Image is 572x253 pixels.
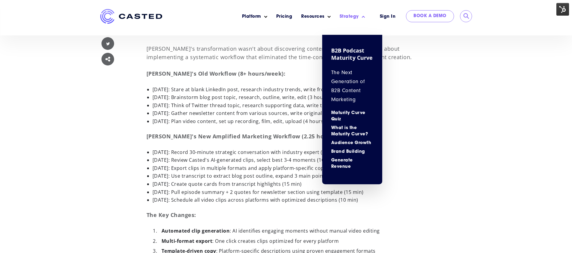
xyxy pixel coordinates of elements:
p: The Next Generation of B2B Content Marketing [331,68,373,104]
input: Submit [463,13,469,19]
li: [DATE]: Use transcript to extract blog post outline, expand 3 main points with context (45 min) [153,172,432,180]
a: Resources [301,14,325,20]
a: Book a Demo [406,10,454,22]
a: Sign In [372,10,403,23]
li: [DATE]: Think of Twitter thread topic, research supporting data, write thread (30 min) [153,101,432,110]
strong: The Key Changes: [147,211,196,218]
li: [DATE]: Brainstorm blog post topic, research, outline, write, edit (3 hours) [153,93,432,101]
a: Pricing [276,14,292,20]
strong: Automated clip generation [162,227,230,234]
li: : AI identifies engaging moments without manual video editing [159,227,432,235]
li: [DATE]: Schedule all video clips across platforms with optimized descriptions (10 min) [153,196,432,204]
strong: Multi-format export [162,238,213,244]
strong: [PERSON_NAME]'s New Amplified Marketing Workflow (2.25 hours/week): [147,133,354,140]
li: [DATE]: Stare at blank LinkedIn post, research industry trends, write from scratch (45 min) [153,86,432,94]
li: [DATE]: Plan video content, set up recording, film, edit, upload (4 hours) [153,117,432,125]
img: Casted_Logo_Horizontal_FullColor_PUR_BLUE [100,9,162,24]
a: Generate Revenue [331,157,373,170]
li: [DATE]: Gather newsletter content from various sources, write original sections (90 min) [153,109,432,117]
h4: B2B Podcast Maturity Curve [331,47,373,62]
li: [DATE]: Record 30-minute strategic conversation with industry expert (45 min total) [153,148,432,156]
strong: [PERSON_NAME]'s Old Workflow (8+ hours/week): [147,70,286,77]
img: Share [101,53,114,65]
li: [DATE]: Create quote cards from transcript highlights (15 min) [153,180,432,188]
a: Strategy [340,14,359,20]
img: Twitter [101,37,114,50]
a: Brand Building [331,149,373,155]
li: [DATE]: Pull episode summary + 2 quotes for newsletter section using template (15 min) [153,188,432,196]
li: : One click creates clips optimized for every platform [159,237,432,245]
img: HubSpot Tools Menu Toggle [556,3,569,16]
a: Platform [242,14,261,20]
a: What is the Maturity Curve? [331,125,373,137]
li: [DATE]: Review Casted's AI-generated clips, select best 3-4 moments (10 min) [153,156,432,164]
li: [DATE]: Export clips in multiple formats and apply platform-specific copy templates (20 min) [153,164,432,172]
nav: Main menu [171,9,369,24]
a: Maturity Curve Quiz [331,110,373,122]
p: [PERSON_NAME]'s transformation wasn't about discovering content repurposing—it was about implemen... [147,44,432,61]
a: Audience Growth [331,140,373,146]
